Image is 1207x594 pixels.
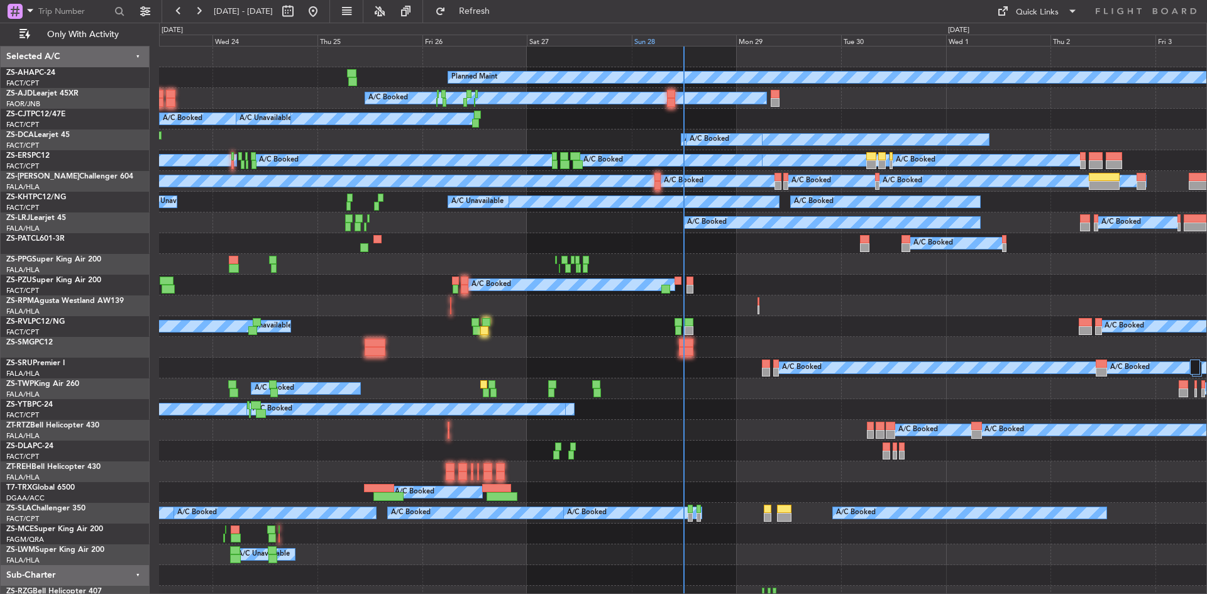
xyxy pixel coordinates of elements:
span: ZS-TWP [6,380,34,388]
div: Thu 2 [1050,35,1155,46]
button: Refresh [429,1,505,21]
a: ZS-TWPKing Air 260 [6,380,79,388]
a: T7-TRXGlobal 6500 [6,484,75,492]
div: Fri 26 [422,35,527,46]
a: FALA/HLA [6,390,40,399]
a: FALA/HLA [6,369,40,378]
a: FALA/HLA [6,431,40,441]
a: FACT/CPT [6,79,39,88]
a: FACT/CPT [6,203,39,212]
div: A/C Booked [163,109,202,128]
div: A/C Booked [898,421,938,439]
span: ZS-CJT [6,111,31,118]
a: ZS-AHAPC-24 [6,69,55,77]
input: Trip Number [38,2,111,21]
a: ZS-AJDLearjet 45XR [6,90,79,97]
div: A/C Unavailable [240,109,292,128]
div: [DATE] [162,25,183,36]
span: T7-TRX [6,484,32,492]
span: Only With Activity [33,30,133,39]
div: A/C Booked [794,192,834,211]
a: ZS-PPGSuper King Air 200 [6,256,101,263]
span: ZS-DCA [6,131,34,139]
span: ZT-REH [6,463,31,471]
span: ZS-AHA [6,69,35,77]
div: Planned Maint [451,68,497,87]
a: ZS-CJTPC12/47E [6,111,65,118]
a: FALA/HLA [6,224,40,233]
div: A/C Booked [1110,358,1150,377]
span: ZS-PZU [6,277,32,284]
div: Tue 23 [108,35,213,46]
a: FACT/CPT [6,514,39,524]
a: FACT/CPT [6,141,39,150]
div: Mon 29 [736,35,841,46]
a: FALA/HLA [6,182,40,192]
span: ZS-PAT [6,235,31,243]
a: ZS-KHTPC12/NG [6,194,66,201]
span: ZT-RTZ [6,422,30,429]
div: [DATE] [948,25,969,36]
a: FACT/CPT [6,452,39,461]
div: A/C Booked [1101,213,1141,232]
div: A/C Booked [685,130,724,149]
span: ZS-YTB [6,401,32,409]
div: A/C Unavailable [146,192,198,211]
a: ZS-DLAPC-24 [6,443,53,450]
div: A/C Booked [791,172,831,190]
div: A/C Booked [690,130,729,149]
a: ZS-PZUSuper King Air 200 [6,277,101,284]
div: Sat 27 [527,35,632,46]
span: ZS-[PERSON_NAME] [6,173,79,180]
a: ZS-RVLPC12/NG [6,318,65,326]
div: A/C Booked [687,213,727,232]
div: A/C Booked [391,503,431,522]
a: FALA/HLA [6,556,40,565]
a: ZS-LRJLearjet 45 [6,214,66,222]
a: ZS-DCALearjet 45 [6,131,70,139]
a: FACT/CPT [6,410,39,420]
div: Wed 24 [212,35,317,46]
div: A/C Booked [896,151,935,170]
span: ZS-SLA [6,505,31,512]
a: FALA/HLA [6,307,40,316]
span: Refresh [448,7,501,16]
div: A/C Booked [259,151,299,170]
a: FAOR/JNB [6,99,40,109]
div: A/C Booked [368,89,408,107]
a: FACT/CPT [6,120,39,129]
span: ZS-MCE [6,525,34,533]
a: ZS-SMGPC12 [6,339,53,346]
a: ZT-REHBell Helicopter 430 [6,463,101,471]
div: Wed 1 [946,35,1051,46]
span: ZS-KHT [6,194,33,201]
div: Sun 28 [632,35,737,46]
div: A/C Booked [395,483,434,502]
div: Tue 30 [841,35,946,46]
div: A/C Booked [567,503,607,522]
div: A/C Booked [664,172,703,190]
a: ZS-SLAChallenger 350 [6,505,85,512]
span: ZS-LWM [6,546,35,554]
div: A/C Booked [583,151,623,170]
a: ZS-YTBPC-24 [6,401,53,409]
div: A/C Booked [1105,317,1144,336]
a: ZS-LWMSuper King Air 200 [6,546,104,554]
div: A/C Unavailable [238,545,290,564]
a: ZS-MCESuper King Air 200 [6,525,103,533]
a: ZS-RPMAgusta Westland AW139 [6,297,124,305]
div: A/C Booked [255,379,294,398]
a: ZS-PATCL601-3R [6,235,65,243]
div: A/C Booked [177,503,217,522]
span: ZS-ERS [6,152,31,160]
span: ZS-LRJ [6,214,30,222]
a: FAGM/QRA [6,535,44,544]
a: FACT/CPT [6,327,39,337]
a: ZS-ERSPC12 [6,152,50,160]
span: ZS-DLA [6,443,33,450]
a: DGAA/ACC [6,493,45,503]
a: ZT-RTZBell Helicopter 430 [6,422,99,429]
div: A/C Booked [782,358,822,377]
span: [DATE] - [DATE] [214,6,273,17]
div: A/C Booked [883,172,922,190]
